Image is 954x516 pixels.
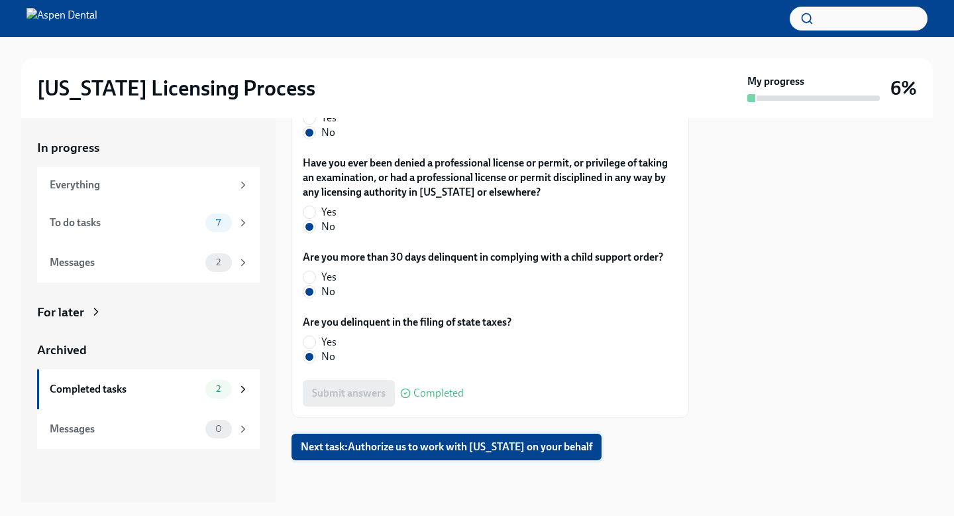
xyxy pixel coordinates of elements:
a: Messages2 [37,243,260,283]
span: Yes [321,270,337,285]
strong: My progress [747,74,804,89]
div: Completed tasks [50,382,200,397]
a: Completed tasks2 [37,369,260,409]
span: Yes [321,205,337,220]
span: 7 [208,218,229,227]
span: Yes [321,335,337,350]
a: To do tasks7 [37,203,260,243]
span: No [321,285,335,299]
span: 2 [208,384,229,394]
span: 2 [208,257,229,267]
a: Archived [37,342,260,359]
div: For later [37,304,84,321]
a: Messages0 [37,409,260,449]
div: To do tasks [50,216,200,230]
span: Next task : Authorize us to work with [US_STATE] on your behalf [301,440,592,454]
h2: [US_STATE] Licensing Process [37,75,315,101]
div: Messages [50,422,200,436]
a: In progress [37,139,260,157]
label: Are you more than 30 days delinquent in complying with a child support order? [303,250,663,265]
span: No [321,220,335,234]
label: Are you delinquent in the filing of state taxes? [303,315,511,330]
div: Messages [50,255,200,270]
span: No [321,125,335,140]
label: Have you ever been denied a professional license or permit, or privilege of taking an examination... [303,156,678,200]
div: Everything [50,178,232,192]
button: Next task:Authorize us to work with [US_STATE] on your behalf [291,434,602,460]
img: Aspen Dental [26,8,97,29]
span: 0 [207,424,230,434]
a: Everything [37,167,260,203]
h3: 6% [890,76,917,100]
a: For later [37,304,260,321]
span: No [321,350,335,364]
span: Completed [413,388,464,399]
